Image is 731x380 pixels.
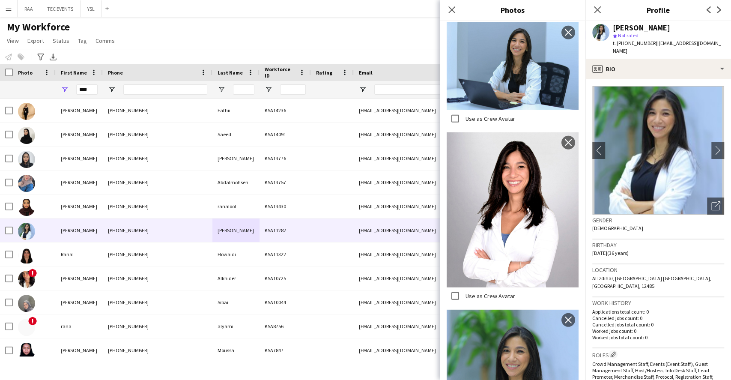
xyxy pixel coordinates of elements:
input: Last Name Filter Input [233,84,254,95]
div: KSA14091 [260,123,311,146]
h3: Photos [440,4,585,15]
button: Open Filter Menu [108,86,116,93]
button: TEC EVENTS [40,0,81,17]
p: Applications total count: 0 [592,308,724,315]
div: alyami [212,314,260,338]
div: [PHONE_NUMBER] [103,338,212,362]
img: Rana Saeed [18,127,35,144]
span: Workforce ID [265,66,295,79]
span: [DATE] (36 years) [592,250,629,256]
div: KSA8756 [260,314,311,338]
div: [PHONE_NUMBER] [103,147,212,170]
div: [EMAIL_ADDRESS][DOMAIN_NAME] [354,314,525,338]
div: [EMAIL_ADDRESS][DOMAIN_NAME] [354,290,525,314]
img: Crew photo 956863 [447,132,579,287]
div: [EMAIL_ADDRESS][DOMAIN_NAME] [354,171,525,194]
a: Export [24,35,48,46]
span: My Workforce [7,21,70,33]
label: Use as Crew Avatar [464,292,515,300]
div: KSA11322 [260,242,311,266]
div: [PHONE_NUMBER] [103,123,212,146]
div: KSA10044 [260,290,311,314]
button: YSL [81,0,102,17]
div: Ranal [56,242,103,266]
div: [PERSON_NAME] [56,290,103,314]
span: Status [53,37,69,45]
button: Open Filter Menu [359,86,367,93]
img: Rana M. Ali [18,223,35,240]
img: Rana Sibai [18,295,35,312]
div: [PHONE_NUMBER] [103,266,212,290]
div: [PERSON_NAME] [212,218,260,242]
div: [PERSON_NAME] [56,218,103,242]
input: Workforce ID Filter Input [280,84,306,95]
div: [PERSON_NAME] [56,123,103,146]
button: Open Filter Menu [218,86,225,93]
div: KSA13757 [260,171,311,194]
span: Photo [18,69,33,76]
div: [PERSON_NAME] [613,24,670,32]
p: Cancelled jobs count: 0 [592,315,724,321]
span: t. [PHONE_NUMBER] [613,40,657,46]
button: Open Filter Menu [265,86,272,93]
span: [DEMOGRAPHIC_DATA] [592,225,643,231]
a: Tag [75,35,90,46]
span: First Name [61,69,87,76]
h3: Location [592,266,724,274]
div: ranalool [212,194,260,218]
div: [EMAIL_ADDRESS][DOMAIN_NAME] [354,194,525,218]
h3: Gender [592,216,724,224]
app-action-btn: Advanced filters [36,52,46,62]
span: View [7,37,19,45]
div: Alkhider [212,266,260,290]
h3: Profile [585,4,731,15]
div: Bio [585,59,731,79]
div: Howaidi [212,242,260,266]
div: Fathii [212,99,260,122]
h3: Work history [592,299,724,307]
span: Al Izdihar, [GEOGRAPHIC_DATA] [GEOGRAPHIC_DATA], [GEOGRAPHIC_DATA], 12485 [592,275,711,289]
div: [PHONE_NUMBER] [103,99,212,122]
span: Comms [95,37,115,45]
div: Saeed [212,123,260,146]
a: View [3,35,22,46]
div: [EMAIL_ADDRESS][DOMAIN_NAME] [354,218,525,242]
img: Rana Mohammed [18,151,35,168]
div: KSA13776 [260,147,311,170]
div: KSA7847 [260,338,311,362]
span: Not rated [618,32,639,39]
img: rana alyami [18,319,35,336]
div: [PERSON_NAME] [212,147,260,170]
span: Tag [78,37,87,45]
div: KSA14236 [260,99,311,122]
div: [EMAIL_ADDRESS][DOMAIN_NAME] [354,99,525,122]
span: Phone [108,69,123,76]
img: Rana Alkhider [18,271,35,288]
p: Cancelled jobs total count: 0 [592,321,724,328]
input: Phone Filter Input [123,84,207,95]
img: Ranal Howaidi [18,247,35,264]
p: Worked jobs total count: 0 [592,334,724,341]
p: Worked jobs count: 0 [592,328,724,334]
h3: Roles [592,350,724,359]
div: [PHONE_NUMBER] [103,290,212,314]
div: [PERSON_NAME] [56,147,103,170]
img: Crew avatar or photo [592,86,724,215]
div: [PERSON_NAME] [56,194,103,218]
a: Comms [92,35,118,46]
img: Crew photo 956864 [447,22,579,110]
button: Open Filter Menu [61,86,69,93]
input: Email Filter Input [374,84,520,95]
span: | [EMAIL_ADDRESS][DOMAIN_NAME] [613,40,721,54]
div: KSA13430 [260,194,311,218]
div: KSA10725 [260,266,311,290]
div: [PERSON_NAME] [56,266,103,290]
input: First Name Filter Input [76,84,98,95]
div: Moussa [212,338,260,362]
div: [EMAIL_ADDRESS][DOMAIN_NAME] [354,338,525,362]
span: ! [28,269,37,277]
div: [PHONE_NUMBER] [103,314,212,338]
a: Status [49,35,73,46]
div: Sibai [212,290,260,314]
h3: Birthday [592,241,724,249]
